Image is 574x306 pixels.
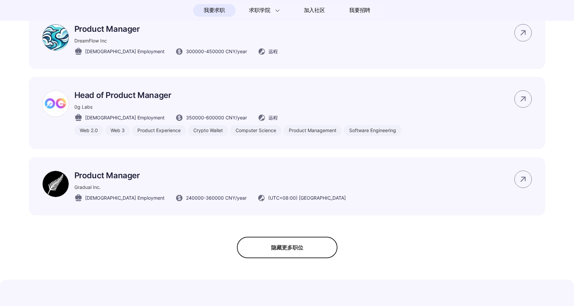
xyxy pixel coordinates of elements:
[105,125,130,136] div: Web 3
[349,6,370,14] span: 我要招聘
[249,6,270,14] span: 求职学院
[304,5,325,16] span: 加入社区
[188,125,228,136] div: Crypto Wallet
[237,237,337,258] div: 隐藏更多职位
[85,48,165,55] span: [DEMOGRAPHIC_DATA] Employment
[74,184,101,190] span: Gradual Inc.
[186,194,247,201] span: 240000 - 360000 CNY /year
[74,38,107,43] span: DreamFlow Inc
[74,171,346,180] p: Product Manager
[74,125,103,136] div: Web 2.0
[74,24,278,34] p: Product Manager
[85,114,165,121] span: [DEMOGRAPHIC_DATA] Employment
[74,90,401,100] p: Head of Product Manager
[344,125,401,136] div: Software Engineering
[204,5,225,16] span: 我要求职
[268,48,278,55] span: 远程
[132,125,186,136] div: Product Experience
[74,104,92,110] span: 0g Labs
[268,194,346,201] span: (UTC+08:00) [GEOGRAPHIC_DATA]
[186,114,247,121] span: 350000 - 600000 CNY /year
[85,194,165,201] span: [DEMOGRAPHIC_DATA] Employment
[283,125,342,136] div: Product Management
[186,48,247,55] span: 300000 - 450000 CNY /year
[268,114,278,121] span: 远程
[230,125,281,136] div: Computer Science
